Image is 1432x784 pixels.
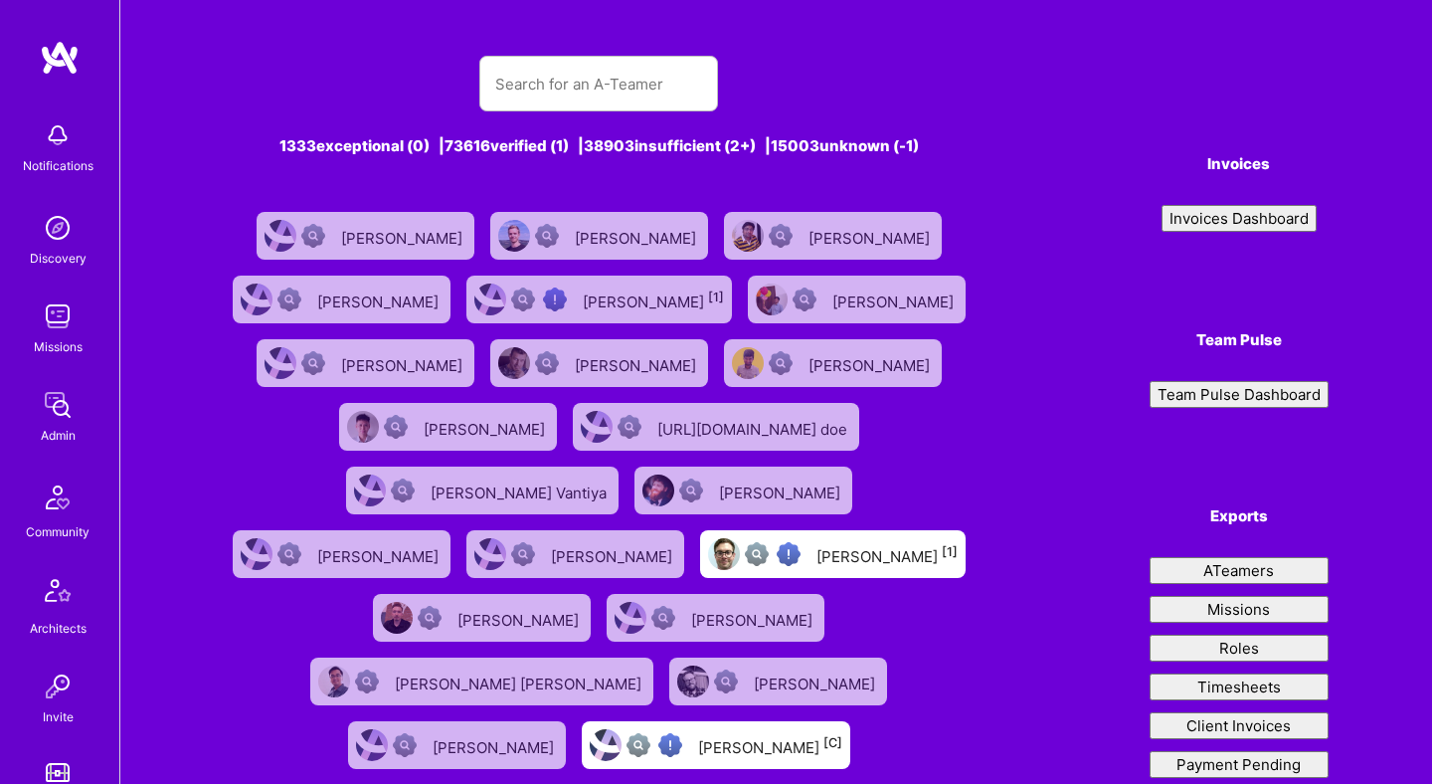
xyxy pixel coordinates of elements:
[241,538,272,570] img: User Avatar
[277,288,301,311] img: Not Scrubbed
[356,729,388,761] img: User Avatar
[317,541,443,567] div: [PERSON_NAME]
[331,395,565,459] a: User AvatarNot Scrubbed[PERSON_NAME]
[808,223,934,249] div: [PERSON_NAME]
[355,670,379,693] img: Not Scrubbed
[38,385,78,425] img: admin teamwork
[395,669,645,694] div: [PERSON_NAME] [PERSON_NAME]
[458,268,740,331] a: User AvatarNot fully vettedHigh Potential User[PERSON_NAME][1]
[679,479,703,502] img: Not Scrubbed
[249,204,482,268] a: User AvatarNot Scrubbed[PERSON_NAME]
[338,459,626,522] a: User AvatarNot Scrubbed[PERSON_NAME] Vantiya
[41,425,76,446] div: Admin
[657,414,851,440] div: [URL][DOMAIN_NAME] doe
[347,411,379,443] img: User Avatar
[498,347,530,379] img: User Avatar
[823,735,842,750] sup: [C]
[393,733,417,757] img: Not Scrubbed
[691,605,816,631] div: [PERSON_NAME]
[769,224,793,248] img: Not Scrubbed
[34,474,82,521] img: Community
[317,287,443,312] div: [PERSON_NAME]
[46,763,70,782] img: tokens
[543,288,567,311] img: High Potential User
[575,350,700,376] div: [PERSON_NAME]
[535,351,559,375] img: Not Scrubbed
[318,666,350,697] img: User Avatar
[574,713,858,777] a: User AvatarNot fully vettedHigh Potential User[PERSON_NAME][C]
[225,268,458,331] a: User AvatarNot Scrubbed[PERSON_NAME]
[599,586,832,650] a: User AvatarNot Scrubbed[PERSON_NAME]
[565,395,867,459] a: User AvatarNot Scrubbed[URL][DOMAIN_NAME] doe
[708,290,724,304] sup: [1]
[341,223,466,249] div: [PERSON_NAME]
[34,336,83,357] div: Missions
[265,220,296,252] img: User Avatar
[626,459,860,522] a: User AvatarNot Scrubbed[PERSON_NAME]
[341,350,466,376] div: [PERSON_NAME]
[1150,596,1329,623] button: Missions
[1150,331,1329,349] h4: Team Pulse
[30,618,87,639] div: Architects
[732,347,764,379] img: User Avatar
[40,40,80,76] img: logo
[816,541,958,567] div: [PERSON_NAME]
[482,331,716,395] a: User AvatarNot Scrubbed[PERSON_NAME]
[458,522,692,586] a: User AvatarNot Scrubbed[PERSON_NAME]
[365,586,599,650] a: User AvatarNot Scrubbed[PERSON_NAME]
[391,479,415,502] img: Not Scrubbed
[1150,381,1329,408] button: Team Pulse Dashboard
[38,208,78,248] img: discovery
[581,411,613,443] img: User Avatar
[38,667,78,706] img: Invite
[38,296,78,336] img: teamwork
[793,288,816,311] img: Not Scrubbed
[225,135,974,156] div: 1333 exceptional (0) | 73616 verified (1) | 38903 insufficient (2+) | 15003 unknown (-1)
[642,475,674,506] img: User Avatar
[677,666,709,697] img: User Avatar
[615,602,646,634] img: User Avatar
[1150,205,1329,232] a: Invoices Dashboard
[832,287,958,312] div: [PERSON_NAME]
[30,248,87,269] div: Discovery
[732,220,764,252] img: User Avatar
[661,650,895,713] a: User AvatarNot Scrubbed[PERSON_NAME]
[265,347,296,379] img: User Avatar
[590,729,622,761] img: User Avatar
[1150,674,1329,700] button: Timesheets
[498,220,530,252] img: User Avatar
[769,351,793,375] img: Not Scrubbed
[754,669,879,694] div: [PERSON_NAME]
[381,602,413,634] img: User Avatar
[651,606,675,630] img: Not Scrubbed
[808,350,934,376] div: [PERSON_NAME]
[716,331,950,395] a: User AvatarNot Scrubbed[PERSON_NAME]
[1150,751,1329,778] button: Payment Pending
[942,544,958,559] sup: [1]
[1150,635,1329,662] button: Roles
[716,204,950,268] a: User AvatarNot Scrubbed[PERSON_NAME]
[756,284,788,315] img: User Avatar
[418,606,442,630] img: Not Scrubbed
[1150,557,1329,584] button: ATeamers
[495,59,702,109] input: Search for an A-Teamer
[249,331,482,395] a: User AvatarNot Scrubbed[PERSON_NAME]
[708,538,740,570] img: User Avatar
[1162,205,1317,232] button: Invoices Dashboard
[1150,155,1329,173] h4: Invoices
[431,478,611,503] div: [PERSON_NAME] Vantiya
[474,284,506,315] img: User Avatar
[714,670,738,693] img: Not Scrubbed
[424,414,549,440] div: [PERSON_NAME]
[302,650,661,713] a: User AvatarNot Scrubbed[PERSON_NAME] [PERSON_NAME]
[626,733,650,757] img: Not fully vetted
[277,542,301,566] img: Not Scrubbed
[1150,712,1329,739] button: Client Invoices
[583,287,724,312] div: [PERSON_NAME]
[34,570,82,618] img: Architects
[384,415,408,439] img: Not Scrubbed
[354,475,386,506] img: User Avatar
[225,522,458,586] a: User AvatarNot Scrubbed[PERSON_NAME]
[43,706,74,727] div: Invite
